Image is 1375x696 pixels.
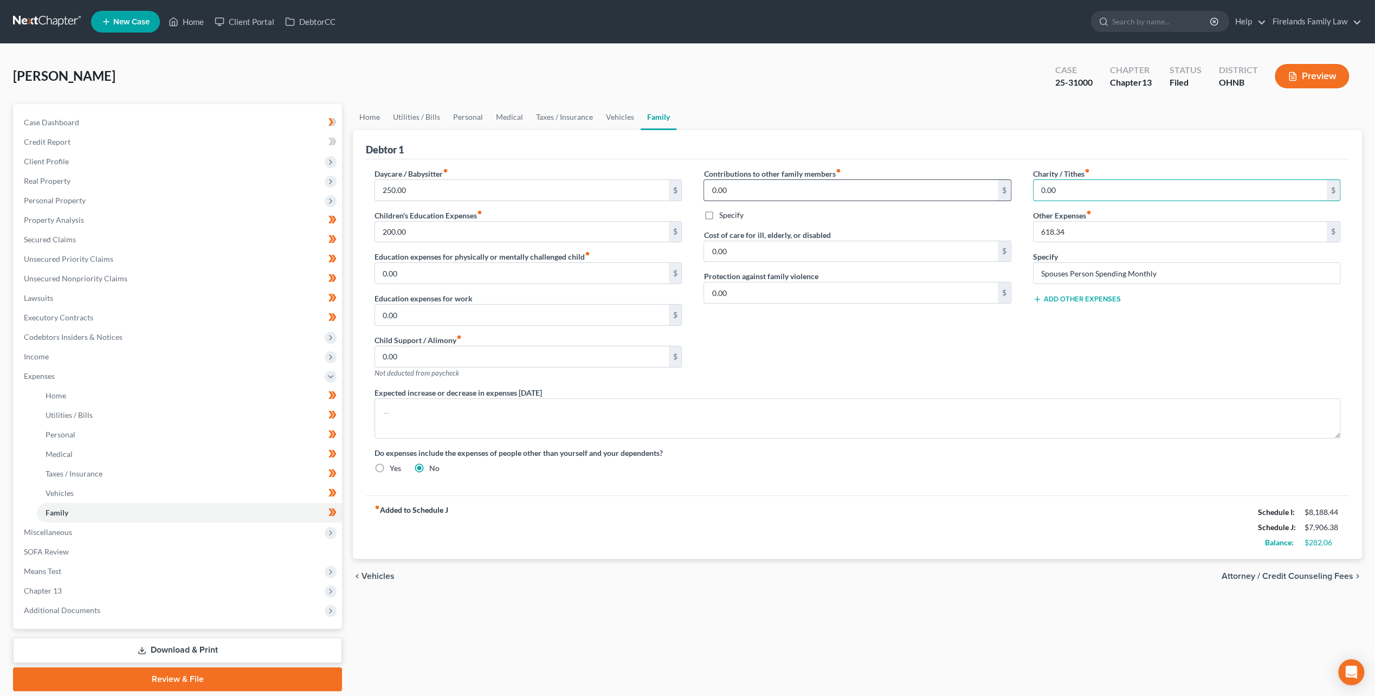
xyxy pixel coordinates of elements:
[37,484,342,503] a: Vehicles
[13,68,115,83] span: [PERSON_NAME]
[375,505,448,550] strong: Added to Schedule J
[15,542,342,562] a: SOFA Review
[1034,180,1327,201] input: --
[530,104,599,130] a: Taxes / Insurance
[15,113,342,132] a: Case Dashboard
[24,157,69,166] span: Client Profile
[704,282,997,303] input: --
[37,444,342,464] a: Medical
[1305,507,1340,518] div: $8,188.44
[1055,64,1093,76] div: Case
[719,210,743,221] label: Specify
[24,137,70,146] span: Credit Report
[1055,76,1093,89] div: 25-31000
[24,566,61,576] span: Means Test
[1112,11,1211,31] input: Search by name...
[669,222,682,242] div: $
[15,269,342,288] a: Unsecured Nonpriority Claims
[46,391,66,400] span: Home
[1084,168,1090,173] i: fiber_manual_record
[15,230,342,249] a: Secured Claims
[1222,572,1362,581] button: Attorney / Credit Counseling Fees chevron_right
[24,527,72,537] span: Miscellaneous
[443,168,448,173] i: fiber_manual_record
[641,104,676,130] a: Family
[24,605,100,615] span: Additional Documents
[46,469,102,478] span: Taxes / Insurance
[375,387,542,398] label: Expected increase or decrease in expenses [DATE]
[13,637,342,663] a: Download & Print
[489,104,530,130] a: Medical
[24,547,69,556] span: SOFA Review
[37,405,342,425] a: Utilities / Bills
[375,210,482,221] label: Children's Education Expenses
[1327,222,1340,242] div: $
[1033,210,1092,221] label: Other Expenses
[1169,64,1201,76] div: Status
[24,254,113,263] span: Unsecured Priority Claims
[24,215,84,224] span: Property Analysis
[585,251,590,256] i: fiber_manual_record
[1275,64,1349,88] button: Preview
[15,249,342,269] a: Unsecured Priority Claims
[163,12,209,31] a: Home
[390,463,401,474] label: Yes
[998,241,1011,262] div: $
[1034,222,1327,242] input: --
[1110,76,1152,89] div: Chapter
[998,282,1011,303] div: $
[375,447,1340,459] label: Do expenses include the expenses of people other than yourself and your dependents?
[353,104,386,130] a: Home
[456,334,462,340] i: fiber_manual_record
[15,132,342,152] a: Credit Report
[1218,76,1257,89] div: OHNB
[113,18,150,26] span: New Case
[669,180,682,201] div: $
[375,251,590,262] label: Education expenses for physically or mentally challenged child
[1258,523,1296,532] strong: Schedule J:
[1086,210,1092,215] i: fiber_manual_record
[24,235,76,244] span: Secured Claims
[37,464,342,484] a: Taxes / Insurance
[375,222,668,242] input: --
[24,371,55,381] span: Expenses
[1034,263,1340,283] input: Specify...
[24,176,70,185] span: Real Property
[998,180,1011,201] div: $
[1110,64,1152,76] div: Chapter
[280,12,341,31] a: DebtorCC
[37,386,342,405] a: Home
[1327,180,1340,201] div: $
[24,274,127,283] span: Unsecured Nonpriority Claims
[429,463,440,474] label: No
[24,586,62,595] span: Chapter 13
[669,305,682,325] div: $
[669,346,682,367] div: $
[24,196,86,205] span: Personal Property
[386,104,447,130] a: Utilities / Bills
[24,118,79,127] span: Case Dashboard
[375,346,668,367] input: --
[1222,572,1353,581] span: Attorney / Credit Counseling Fees
[703,229,830,241] label: Cost of care for ill, elderly, or disabled
[37,425,342,444] a: Personal
[361,572,395,581] span: Vehicles
[46,488,74,498] span: Vehicles
[24,313,93,322] span: Executory Contracts
[15,308,342,327] a: Executory Contracts
[209,12,280,31] a: Client Portal
[375,369,459,377] span: Not deducted from paycheck
[1305,537,1340,548] div: $282.06
[353,572,395,581] button: chevron_left Vehicles
[15,210,342,230] a: Property Analysis
[24,352,49,361] span: Income
[1230,12,1266,31] a: Help
[1338,659,1364,685] div: Open Intercom Messenger
[1218,64,1257,76] div: District
[704,241,997,262] input: --
[1267,12,1361,31] a: Firelands Family Law
[704,180,997,201] input: --
[375,305,668,325] input: --
[835,168,841,173] i: fiber_manual_record
[13,667,342,691] a: Review & File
